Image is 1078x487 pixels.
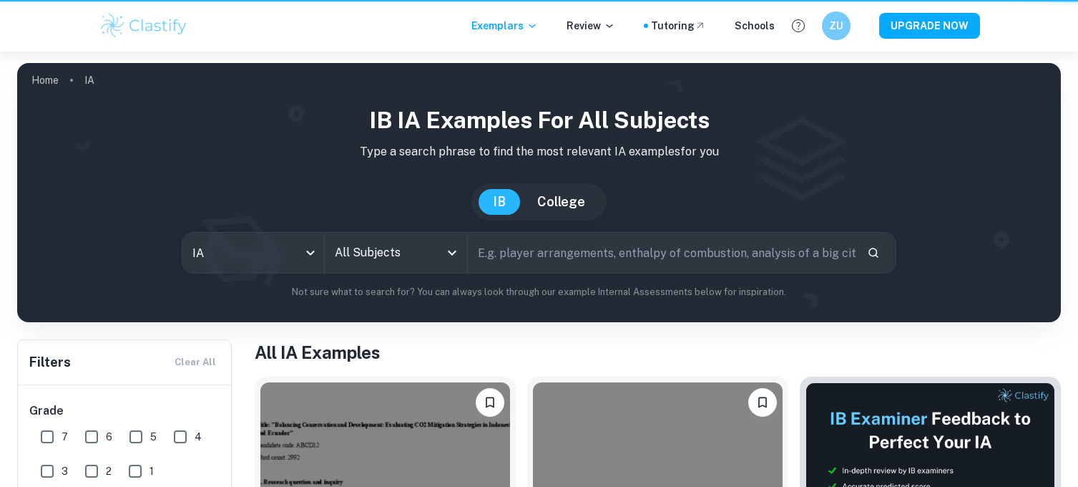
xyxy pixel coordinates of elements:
button: IB [479,189,520,215]
h6: ZU [828,18,844,34]
span: 5 [150,429,157,445]
button: Bookmark [748,388,777,417]
a: Tutoring [651,18,706,34]
p: Exemplars [471,18,538,34]
button: Bookmark [476,388,504,417]
span: 2 [106,463,112,479]
a: Schools [735,18,775,34]
button: UPGRADE NOW [879,13,980,39]
button: Open [442,243,462,263]
p: Review [567,18,615,34]
h1: IB IA examples for all subjects [29,103,1049,138]
span: 4 [195,429,202,445]
span: 1 [150,463,154,479]
span: 3 [62,463,68,479]
p: Not sure what to search for? You can always look through our example Internal Assessments below f... [29,285,1049,299]
input: E.g. player arrangements, enthalpy of combustion, analysis of a big city... [468,233,856,273]
h6: Filters [29,352,71,372]
button: Help and Feedback [786,14,810,38]
span: 6 [106,429,112,445]
h1: All IA Examples [255,339,1061,365]
button: College [523,189,599,215]
span: 7 [62,429,68,445]
button: Search [861,241,886,265]
div: IA [182,233,324,273]
img: Clastify logo [99,11,190,40]
button: ZU [822,11,851,40]
p: Type a search phrase to find the most relevant IA examples for you [29,143,1049,160]
a: Home [31,70,59,90]
p: IA [84,72,94,88]
h6: Grade [29,402,221,420]
img: profile cover [17,63,1061,322]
